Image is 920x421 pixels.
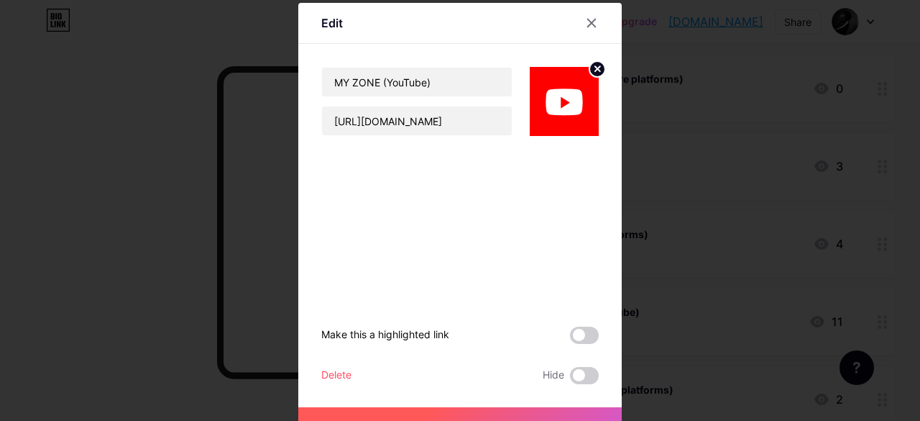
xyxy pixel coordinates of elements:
[322,68,512,96] input: Title
[321,367,351,384] div: Delete
[530,67,599,136] img: link_thumbnail
[321,327,449,344] div: Make this a highlighted link
[321,14,343,32] div: Edit
[543,367,564,384] span: Hide
[322,107,512,135] input: URL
